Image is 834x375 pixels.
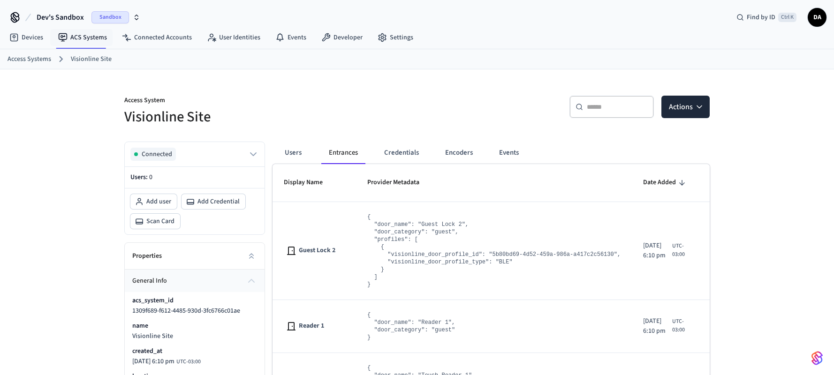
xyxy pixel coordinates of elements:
[149,172,152,182] span: 0
[91,11,129,23] span: Sandbox
[747,13,775,22] span: Find by ID
[643,316,688,336] div: America/Sao_Paulo
[142,150,172,159] span: Connected
[199,29,268,46] a: User Identities
[672,317,688,334] span: UTC-03:00
[146,197,171,206] span: Add user
[729,9,804,26] div: Find by IDCtrl K
[132,306,240,315] span: 1309f689-f612-4485-930d-3fc6766c01ae
[492,142,526,164] button: Events
[197,197,240,206] span: Add Credential
[130,214,180,229] button: Scan Card
[132,296,174,305] p: acs_system_id
[643,175,688,190] span: Date Added
[672,242,688,259] span: UTC-03:00
[132,321,148,330] p: name
[778,13,796,22] span: Ctrl K
[276,142,310,164] button: Users
[299,321,324,331] span: Reader 1
[643,316,670,336] span: [DATE] 6:10 pm
[438,142,480,164] button: Encoders
[146,217,174,226] span: Scan Card
[268,29,314,46] a: Events
[132,331,173,341] span: Visionline Site
[8,54,51,64] a: Access Systems
[132,346,162,356] p: created_at
[182,194,245,209] button: Add Credential
[661,96,710,118] button: Actions
[124,107,411,127] h5: Visionline Site
[811,351,823,366] img: SeamLogoGradient.69752ec5.svg
[125,270,265,292] button: general info
[176,358,201,366] span: UTC-03:00
[132,358,201,366] div: America/Sao_Paulo
[132,276,167,286] span: general info
[643,241,670,261] span: [DATE] 6:10 pm
[2,29,51,46] a: Devices
[367,213,621,288] pre: { "door_name": "Guest Lock 2", "door_category": "guest", "profiles": [ { "visionline_door_profile...
[370,29,421,46] a: Settings
[130,194,177,209] button: Add user
[37,12,84,23] span: Dev's Sandbox
[367,311,455,341] pre: { "door_name": "Reader 1", "door_category": "guest" }
[314,29,370,46] a: Developer
[356,164,632,202] th: Provider Metadata
[808,8,826,27] button: DA
[71,54,112,64] a: Visionline Site
[130,148,259,161] button: Connected
[124,96,411,107] p: Access System
[321,142,365,164] button: Entrances
[284,175,335,190] span: Display Name
[132,358,174,365] span: [DATE] 6:10 pm
[132,251,162,261] h2: Properties
[643,175,676,190] span: Date Added
[377,142,426,164] button: Credentials
[299,246,335,255] span: Guest Lock 2
[809,9,826,26] span: DA
[114,29,199,46] a: Connected Accounts
[643,241,688,261] div: America/Sao_Paulo
[130,172,259,182] p: Users:
[51,29,114,46] a: ACS Systems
